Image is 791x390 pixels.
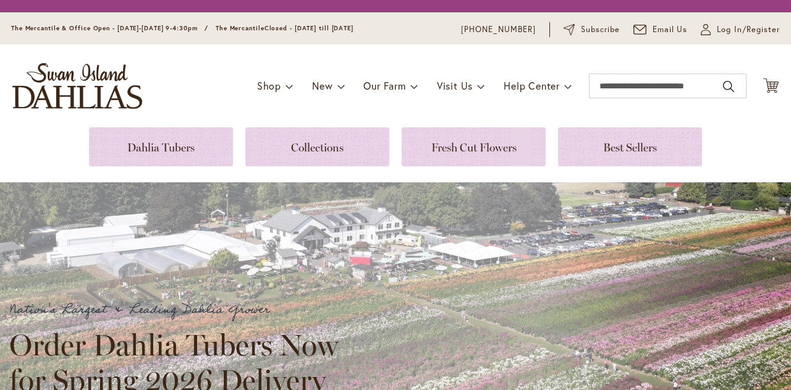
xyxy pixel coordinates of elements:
[504,79,560,92] span: Help Center
[717,23,780,36] span: Log In/Register
[257,79,281,92] span: Shop
[363,79,405,92] span: Our Farm
[633,23,688,36] a: Email Us
[437,79,473,92] span: Visit Us
[564,23,620,36] a: Subscribe
[12,63,142,109] a: store logo
[461,23,536,36] a: [PHONE_NUMBER]
[312,79,332,92] span: New
[653,23,688,36] span: Email Us
[701,23,780,36] a: Log In/Register
[264,24,353,32] span: Closed - [DATE] till [DATE]
[9,300,349,320] p: Nation's Largest & Leading Dahlia Grower
[581,23,620,36] span: Subscribe
[11,24,264,32] span: The Mercantile & Office Open - [DATE]-[DATE] 9-4:30pm / The Mercantile
[723,77,734,96] button: Search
